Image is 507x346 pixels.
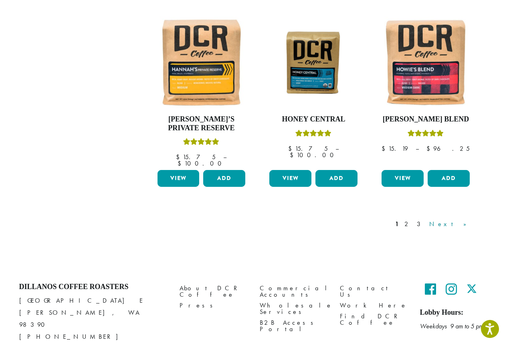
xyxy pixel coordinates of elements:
bdi: 15.75 [176,153,216,161]
span: $ [290,151,297,159]
h4: [PERSON_NAME]’s Private Reserve [156,115,248,132]
a: Next » [428,219,474,229]
img: Howies-Blend-12oz-300x300.jpg [380,16,472,109]
a: 3 [415,219,425,229]
a: View [382,170,424,187]
a: Commercial Accounts [260,283,328,300]
a: [PERSON_NAME] BlendRated 4.67 out of 5 [380,16,472,167]
a: 1 [394,219,400,229]
h4: Honey Central [267,115,360,124]
a: About DCR Coffee [180,283,248,300]
a: Find DCR Coffee [340,311,408,328]
span: – [416,144,419,153]
div: Rated 4.67 out of 5 [408,129,444,141]
span: $ [178,159,184,168]
a: View [158,170,200,187]
span: – [335,144,339,153]
a: Wholesale Services [260,300,328,317]
a: Honey CentralRated 5.00 out of 5 [267,16,360,167]
div: Rated 5.00 out of 5 [183,137,219,149]
p: [GEOGRAPHIC_DATA] E [PERSON_NAME], WA 98390 [PHONE_NUMBER] [19,295,168,343]
div: Rated 5.00 out of 5 [295,129,331,141]
span: $ [176,153,183,161]
span: $ [382,144,388,153]
h4: Dillanos Coffee Roasters [19,283,168,291]
a: Press [180,300,248,311]
bdi: 100.00 [178,159,225,168]
button: Add [428,170,470,187]
h5: Lobby Hours: [420,308,488,317]
a: [PERSON_NAME]’s Private ReserveRated 5.00 out of 5 [156,16,248,167]
img: Honey-Central-stock-image-fix-1200-x-900.png [267,28,360,97]
a: Contact Us [340,283,408,300]
bdi: 15.19 [382,144,408,153]
button: Add [315,170,358,187]
h4: [PERSON_NAME] Blend [380,115,472,124]
span: $ [426,144,433,153]
a: View [269,170,311,187]
span: – [223,153,226,161]
a: Work Here [340,300,408,311]
bdi: 100.00 [290,151,337,159]
bdi: 96.25 [426,144,470,153]
button: Add [203,170,245,187]
span: $ [288,144,295,153]
img: Hannahs-Private-Reserve-12oz-300x300.jpg [155,16,247,109]
a: 2 [403,219,413,229]
bdi: 15.75 [288,144,328,153]
a: B2B Access Portal [260,318,328,335]
em: Weekdays 9 am to 5 pm [420,322,483,330]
